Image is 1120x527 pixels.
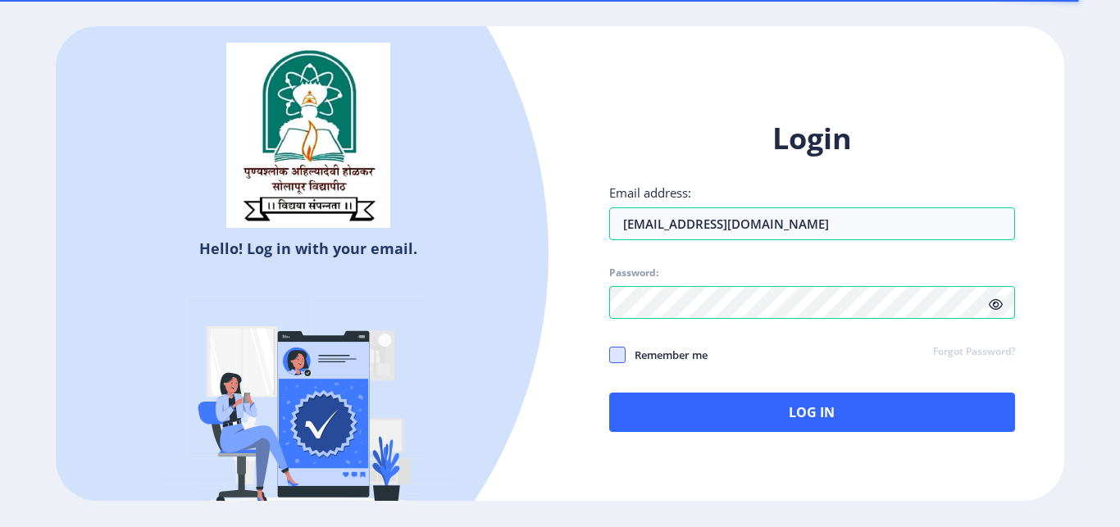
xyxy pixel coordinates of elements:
[609,184,691,201] label: Email address:
[609,119,1015,158] h1: Login
[626,345,708,365] span: Remember me
[933,345,1015,360] a: Forgot Password?
[609,393,1015,432] button: Log In
[226,43,390,228] img: sulogo.png
[609,207,1015,240] input: Email address
[609,266,658,279] label: Password:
